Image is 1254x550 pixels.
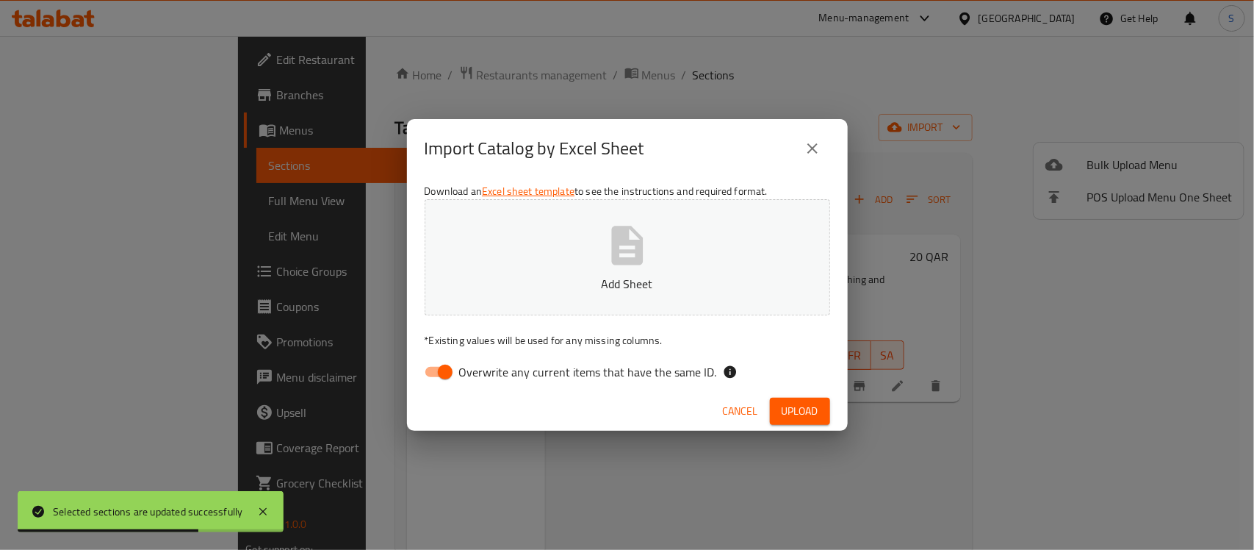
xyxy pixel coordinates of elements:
[425,333,830,348] p: Existing values will be used for any missing columns.
[723,365,738,379] svg: If the overwrite option isn't selected, then the items that match an existing ID will be ignored ...
[459,363,717,381] span: Overwrite any current items that have the same ID.
[782,402,818,421] span: Upload
[447,275,807,293] p: Add Sheet
[407,178,848,391] div: Download an to see the instructions and required format.
[482,182,574,201] a: Excel sheet template
[425,199,830,315] button: Add Sheet
[425,137,644,160] h2: Import Catalog by Excel Sheet
[717,398,764,425] button: Cancel
[53,504,242,520] div: Selected sections are updated successfully
[795,131,830,166] button: close
[770,398,830,425] button: Upload
[723,402,758,421] span: Cancel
